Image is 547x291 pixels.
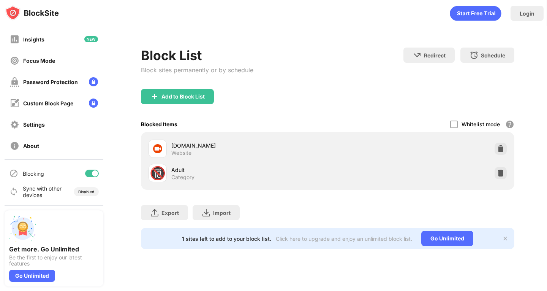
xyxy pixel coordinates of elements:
[10,99,19,108] img: customize-block-page-off.svg
[10,56,19,65] img: focus-off.svg
[520,10,534,17] div: Login
[421,231,473,246] div: Go Unlimited
[171,174,194,181] div: Category
[23,79,78,85] div: Password Protection
[161,94,205,100] div: Add to Block List
[9,169,18,178] img: blocking-icon.svg
[10,35,19,44] img: insights-off.svg
[141,66,253,74] div: Block sites permanently or by schedule
[23,170,44,177] div: Blocking
[10,141,19,151] img: about-off.svg
[23,121,45,128] div: Settings
[9,270,55,282] div: Go Unlimited
[171,149,191,156] div: Website
[9,187,18,196] img: sync-icon.svg
[9,215,36,242] img: push-unlimited.svg
[502,235,508,242] img: x-button.svg
[276,235,412,242] div: Click here to upgrade and enjoy an unlimited block list.
[171,142,327,149] div: [DOMAIN_NAME]
[84,36,98,42] img: new-icon.svg
[23,185,62,198] div: Sync with other devices
[23,57,55,64] div: Focus Mode
[153,144,162,153] img: favicons
[424,52,446,59] div: Redirect
[450,6,501,21] div: animation
[213,210,231,216] div: Import
[78,189,94,194] div: Disabled
[5,5,59,21] img: logo-blocksite.svg
[23,36,44,43] div: Insights
[481,52,505,59] div: Schedule
[9,245,99,253] div: Get more. Go Unlimited
[23,143,39,149] div: About
[182,235,271,242] div: 1 sites left to add to your block list.
[141,48,253,63] div: Block List
[10,120,19,129] img: settings-off.svg
[10,77,19,87] img: password-protection-off.svg
[150,165,166,181] div: 🔞
[9,254,99,267] div: Be the first to enjoy our latest features
[141,121,177,127] div: Blocked Items
[23,100,73,107] div: Custom Block Page
[171,166,327,174] div: Adult
[89,77,98,86] img: lock-menu.svg
[89,99,98,108] img: lock-menu.svg
[161,210,179,216] div: Export
[462,121,500,127] div: Whitelist mode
